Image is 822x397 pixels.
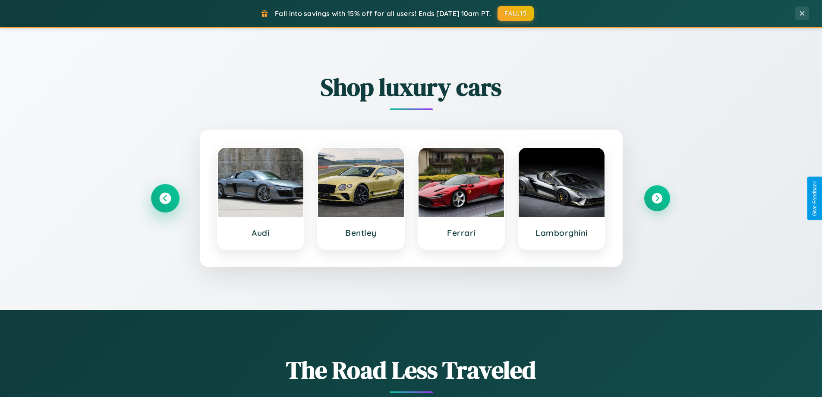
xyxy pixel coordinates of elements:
[812,181,818,216] div: Give Feedback
[427,228,496,238] h3: Ferrari
[327,228,395,238] h3: Bentley
[152,70,670,104] h2: Shop luxury cars
[527,228,596,238] h3: Lamborghini
[498,6,534,21] button: FALL15
[275,9,491,18] span: Fall into savings with 15% off for all users! Ends [DATE] 10am PT.
[152,353,670,387] h1: The Road Less Traveled
[227,228,295,238] h3: Audi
